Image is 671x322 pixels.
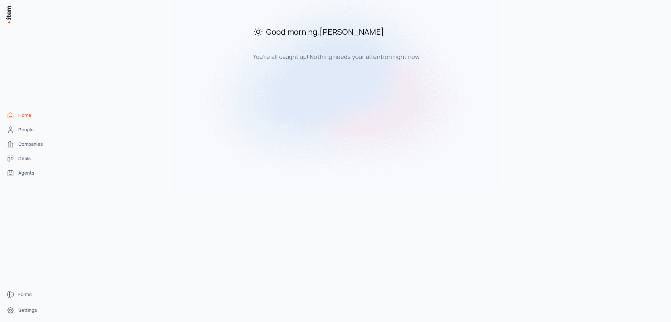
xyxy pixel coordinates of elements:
a: Settings [4,304,54,317]
span: Settings [18,307,37,313]
span: People [18,126,34,133]
a: Agents [4,166,54,180]
img: Item Brain Logo [5,5,12,24]
a: Deals [4,152,54,165]
h2: Good morning , [PERSON_NAME] [253,26,473,37]
a: Companies [4,138,54,151]
a: Home [4,109,54,122]
span: Companies [18,141,43,147]
span: Deals [18,155,31,162]
a: People [4,123,54,136]
span: Forms [18,291,32,298]
h3: You're all caught up! Nothing needs your attention right now. [253,53,473,61]
a: Forms [4,288,54,301]
span: Agents [18,170,34,176]
span: Home [18,112,31,119]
